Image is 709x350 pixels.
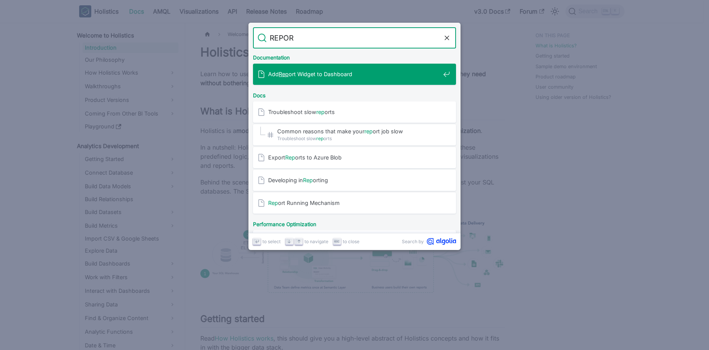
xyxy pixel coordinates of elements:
[254,239,260,244] svg: Enter key
[253,124,456,145] a: Common reasons that make yourreport job slow​Troubleshoot slowreports
[251,48,458,64] div: Documentation
[253,102,456,123] a: Troubleshoot slowreports
[316,136,323,141] mark: rep
[427,238,456,245] svg: Algolia
[267,27,442,48] input: Search docs
[253,170,456,191] a: Developing inReporting
[334,239,340,244] svg: Escape key
[442,33,451,42] button: Clear the query
[305,238,328,245] span: to navigate
[268,177,440,184] span: Developing in orting
[251,86,458,102] div: Docs
[253,230,456,252] a: Tips to improvereporting performance
[364,128,373,134] mark: rep
[268,199,440,206] span: ort Running Mechanism
[262,238,281,245] span: to select
[277,135,440,142] span: Troubleshoot slow orts
[268,108,440,116] span: Troubleshoot slow orts
[279,71,289,77] mark: Rep
[253,147,456,168] a: ExportReports to Azure Blob
[268,154,440,161] span: Export orts to Azure Blob
[253,64,456,85] a: AddReport Widget to Dashboard
[286,239,292,244] svg: Arrow down
[303,177,313,183] mark: Rep
[343,238,359,245] span: to close
[251,215,458,230] div: Performance Optimization
[285,154,295,161] mark: Rep
[296,239,302,244] svg: Arrow up
[268,200,278,206] mark: Rep
[402,238,456,245] a: Search byAlgolia
[277,128,440,135] span: Common reasons that make your ort job slow​
[268,70,440,78] span: Add ort Widget to Dashboard
[253,192,456,214] a: Report Running Mechanism
[402,238,424,245] span: Search by
[316,109,325,115] mark: rep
